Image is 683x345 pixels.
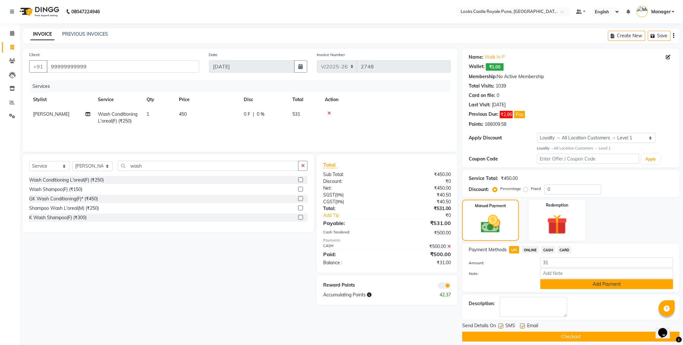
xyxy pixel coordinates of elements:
[318,243,387,250] div: CASH
[537,146,554,150] strong: Loyalty →
[336,192,342,197] span: 9%
[608,31,645,41] button: Create New
[492,101,506,108] div: [DATE]
[253,111,254,118] span: |
[509,246,519,254] span: UPI
[540,268,673,279] input: Add Note
[318,219,387,227] div: Payable:
[147,111,149,117] span: 1
[175,92,240,107] th: Price
[387,185,456,192] div: ₹450.00
[469,135,537,141] div: Apply Discount
[318,178,387,185] div: Discount:
[462,322,496,330] span: Send Details On
[244,111,250,118] span: 0 F
[537,146,673,151] div: All Location Customers → Level 1
[485,54,505,61] a: Walk In P
[71,3,100,21] b: 08047224946
[421,291,456,298] div: 42.37
[318,230,387,236] div: Cash Tendered:
[475,203,506,209] label: Manual Payment
[651,8,671,15] span: Manager
[656,319,677,339] iframe: chat widget
[399,212,456,219] div: ₹0
[318,171,387,178] div: Sub Total:
[464,260,535,266] label: Amount:
[469,175,498,182] div: Service Total:
[540,279,673,289] button: Add Payment
[62,31,108,37] a: PREVIOUS INVOICES
[497,92,499,99] div: 0
[98,111,137,124] span: Wash Conditioning L'oreal(F) (₹250)
[541,212,573,237] img: _gift.svg
[318,250,387,258] div: Paid:
[29,60,47,73] button: +91
[318,185,387,192] div: Net:
[496,83,506,89] div: 1039
[527,322,538,330] span: Email
[469,54,483,61] div: Name:
[485,121,506,128] div: 166009.58
[469,101,490,108] div: Last Visit:
[30,80,456,92] div: Services
[469,73,673,80] div: No Active Membership
[336,199,343,204] span: 9%
[469,121,483,128] div: Points:
[29,52,40,58] label: Client
[469,300,495,307] div: Description:
[323,199,335,205] span: CGST
[387,243,456,250] div: ₹500.00
[318,205,387,212] div: Total:
[29,177,104,184] div: Wash Conditioning L'oreal(F) (₹250)
[469,73,497,80] div: Membership:
[321,92,451,107] th: Action
[462,332,680,342] button: Checkout
[514,111,525,118] button: Pay
[29,196,98,202] div: GK Wash Conditioning(F)* (₹450)
[387,250,456,258] div: ₹500.00
[29,92,94,107] th: Stylist
[387,219,456,227] div: ₹531.00
[387,192,456,198] div: ₹40.50
[292,111,300,117] span: 531
[469,246,507,253] span: Payment Methods
[469,83,494,89] div: Total Visits:
[209,52,218,58] label: Date
[531,186,541,192] label: Fixed
[648,31,671,41] button: Save
[387,205,456,212] div: ₹531.00
[469,186,489,193] div: Discount:
[387,259,456,266] div: ₹31.00
[323,238,451,243] div: Payments
[387,230,456,236] div: ₹500.00
[500,186,521,192] label: Percentage
[29,186,82,193] div: Wash Shampoo(F) (₹150)
[318,212,398,219] a: Add Tip
[475,213,507,235] img: _cash.svg
[469,63,485,71] div: Wallet:
[29,214,87,221] div: K Wash Shampoo(F) (₹300)
[323,161,338,168] span: Total
[558,246,572,254] span: CARD
[318,259,387,266] div: Balance :
[318,291,421,298] div: Accumulating Points
[500,111,513,118] span: ₹2.86
[29,205,99,212] div: Shampoo Wash L'oreal(M) (₹250)
[143,92,175,107] th: Qty
[257,111,265,118] span: 0 %
[318,198,387,205] div: ( )
[317,52,345,58] label: Invoice Number
[387,198,456,205] div: ₹40.50
[522,246,539,254] span: ONLINE
[318,282,387,289] div: Reward Points
[289,92,321,107] th: Total
[30,29,54,40] a: INVOICE
[118,161,299,171] input: Search or Scan
[94,92,143,107] th: Service
[33,111,69,117] span: [PERSON_NAME]
[240,92,289,107] th: Disc
[387,171,456,178] div: ₹450.00
[17,3,61,21] img: logo
[546,202,569,208] label: Redemption
[387,178,456,185] div: ₹0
